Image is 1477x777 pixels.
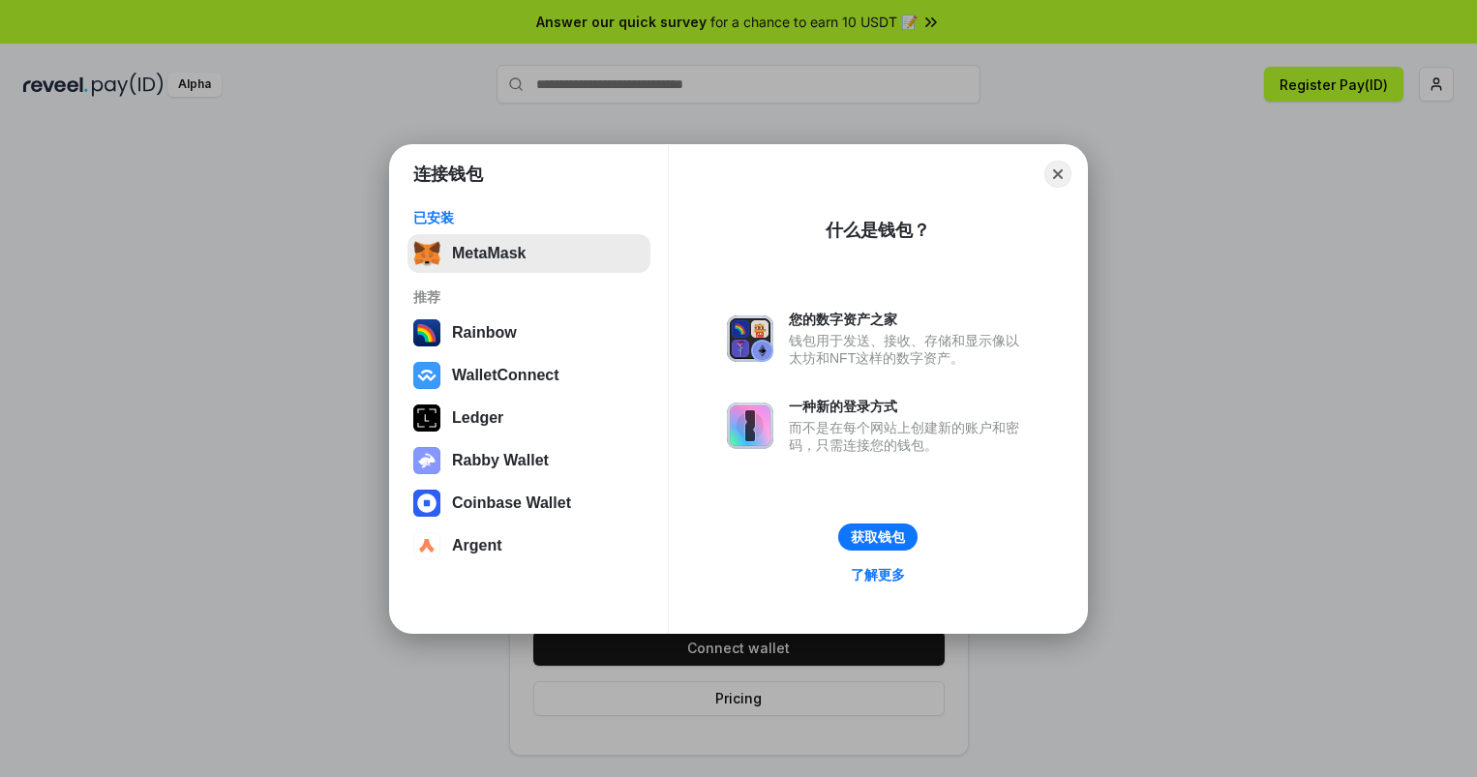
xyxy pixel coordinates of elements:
img: svg+xml,%3Csvg%20xmlns%3D%22http%3A%2F%2Fwww.w3.org%2F2000%2Fsvg%22%20fill%3D%22none%22%20viewBox... [413,447,440,474]
button: Ledger [407,399,650,437]
button: Rabby Wallet [407,441,650,480]
img: svg+xml,%3Csvg%20xmlns%3D%22http%3A%2F%2Fwww.w3.org%2F2000%2Fsvg%22%20fill%3D%22none%22%20viewBox... [727,315,773,362]
button: WalletConnect [407,356,650,395]
div: 推荐 [413,288,645,306]
button: 获取钱包 [838,523,918,551]
a: 了解更多 [839,562,917,587]
button: Argent [407,526,650,565]
div: 一种新的登录方式 [789,398,1029,415]
img: svg+xml,%3Csvg%20xmlns%3D%22http%3A%2F%2Fwww.w3.org%2F2000%2Fsvg%22%20fill%3D%22none%22%20viewBox... [727,403,773,449]
button: Coinbase Wallet [407,484,650,523]
img: svg+xml,%3Csvg%20width%3D%2228%22%20height%3D%2228%22%20viewBox%3D%220%200%2028%2028%22%20fill%3D... [413,532,440,559]
img: svg+xml,%3Csvg%20fill%3D%22none%22%20height%3D%2233%22%20viewBox%3D%220%200%2035%2033%22%20width%... [413,240,440,267]
div: Rainbow [452,324,517,342]
div: WalletConnect [452,367,559,384]
div: 已安装 [413,209,645,226]
div: 钱包用于发送、接收、存储和显示像以太坊和NFT这样的数字资产。 [789,332,1029,367]
button: MetaMask [407,234,650,273]
h1: 连接钱包 [413,163,483,186]
div: 而不是在每个网站上创建新的账户和密码，只需连接您的钱包。 [789,419,1029,454]
div: 了解更多 [851,566,905,583]
div: 什么是钱包？ [826,219,930,242]
div: Coinbase Wallet [452,494,571,512]
img: svg+xml,%3Csvg%20xmlns%3D%22http%3A%2F%2Fwww.w3.org%2F2000%2Fsvg%22%20width%3D%2228%22%20height%3... [413,404,440,432]
div: Argent [452,537,502,554]
div: 您的数字资产之家 [789,311,1029,328]
button: Rainbow [407,314,650,352]
img: svg+xml,%3Csvg%20width%3D%2228%22%20height%3D%2228%22%20viewBox%3D%220%200%2028%2028%22%20fill%3D... [413,362,440,389]
div: MetaMask [452,245,526,262]
img: svg+xml,%3Csvg%20width%3D%2228%22%20height%3D%2228%22%20viewBox%3D%220%200%2028%2028%22%20fill%3D... [413,490,440,517]
button: Close [1044,161,1071,188]
div: Rabby Wallet [452,452,549,469]
div: 获取钱包 [851,528,905,546]
div: Ledger [452,409,503,427]
img: svg+xml,%3Csvg%20width%3D%22120%22%20height%3D%22120%22%20viewBox%3D%220%200%20120%20120%22%20fil... [413,319,440,346]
